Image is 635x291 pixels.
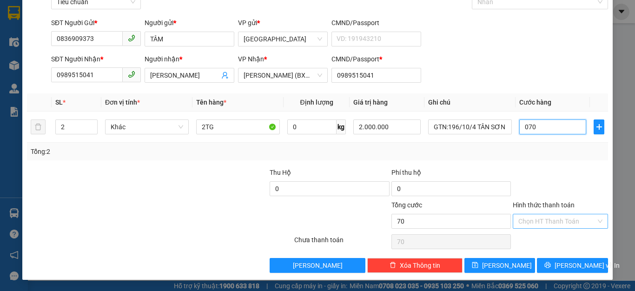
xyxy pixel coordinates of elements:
input: Ghi Chú [428,119,512,134]
li: Xe khách Mộc Thảo [5,5,135,40]
label: Hình thức thanh toán [513,201,575,209]
button: delete [31,119,46,134]
span: phone [128,34,135,42]
div: CMND/Passport [331,54,421,64]
input: 0 [353,119,420,134]
div: Tổng: 2 [31,146,246,157]
span: [PERSON_NAME] [293,260,343,271]
span: Tên hàng [196,99,226,106]
div: SĐT Người Nhận [51,54,141,64]
div: SĐT Người Gửi [51,18,141,28]
span: kg [337,119,346,134]
th: Ghi chú [424,93,516,112]
span: save [472,262,478,269]
span: Thu Hộ [270,169,291,176]
span: [PERSON_NAME] và In [555,260,620,271]
div: Phí thu hộ [391,167,511,181]
span: Xóa Thông tin [400,260,440,271]
span: Phú Lâm [244,32,322,46]
li: VP [GEOGRAPHIC_DATA] [5,50,64,81]
button: [PERSON_NAME] [270,258,365,273]
span: delete [390,262,396,269]
span: Tổng cước [391,201,422,209]
button: deleteXóa Thông tin [367,258,463,273]
span: [PERSON_NAME] [482,260,532,271]
div: Chưa thanh toán [293,235,390,251]
input: VD: Bàn, Ghế [196,119,280,134]
span: Cước hàng [519,99,551,106]
li: VP [PERSON_NAME] (BXMĐ) [64,50,124,71]
span: printer [544,262,551,269]
div: Người gửi [145,18,234,28]
img: logo.jpg [5,5,37,37]
span: Định lượng [300,99,333,106]
div: Người nhận [145,54,234,64]
span: Đơn vị tính [105,99,140,106]
div: CMND/Passport [331,18,421,28]
span: user-add [221,72,229,79]
span: Khác [111,120,183,134]
span: plus [594,123,604,131]
span: SL [55,99,63,106]
div: VP gửi [238,18,328,28]
button: plus [594,119,604,134]
button: printer[PERSON_NAME] và In [537,258,608,273]
span: VP Nhận [238,55,264,63]
span: Giá trị hàng [353,99,388,106]
button: save[PERSON_NAME] [464,258,536,273]
span: Hồ Chí Minh (BXMT) [244,68,322,82]
span: phone [128,71,135,78]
